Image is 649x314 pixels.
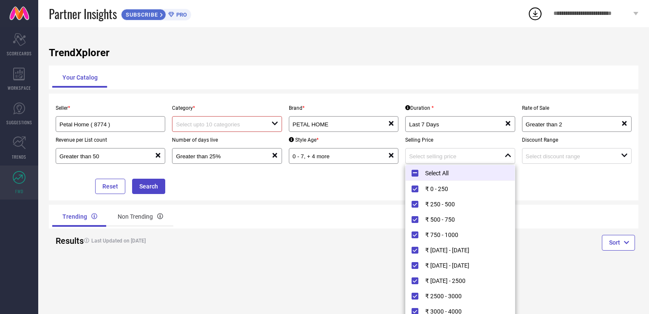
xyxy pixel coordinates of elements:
[526,121,612,128] input: Select rate of sale
[8,85,31,91] span: WORKSPACE
[107,206,173,227] div: Non Trending
[522,105,632,111] p: Rate of Sale
[289,137,319,143] div: Style Age
[176,152,271,160] div: Greater than 25%
[405,105,434,111] div: Duration
[121,7,191,20] a: SUBSCRIBEPRO
[49,5,117,23] span: Partner Insights
[172,137,282,143] p: Number of days live
[405,137,515,143] p: Selling Price
[409,121,495,128] input: Select Duration
[409,120,504,128] div: Last 7 Days
[15,188,23,194] span: FWD
[56,137,165,143] p: Revenue per List count
[528,6,543,21] div: Open download list
[6,119,32,126] span: SUGGESTIONS
[406,242,514,257] li: ₹ [DATE] - [DATE]
[59,153,145,160] input: Select revenue per list count
[406,227,514,242] li: ₹ 750 - 1000
[59,152,155,160] div: Greater than 50
[406,196,514,211] li: ₹ 250 - 500
[59,121,151,128] input: Select seller
[59,120,161,128] div: Petal Home ( 8774 )
[7,50,32,57] span: SCORECARDS
[56,236,73,246] h2: Results
[121,11,160,18] span: SUBSCRIBE
[406,257,514,273] li: ₹ [DATE] - [DATE]
[52,67,108,88] div: Your Catalog
[406,181,514,196] li: ₹ 0 - 250
[132,179,165,194] button: Search
[293,121,378,128] input: Select brands
[12,154,26,160] span: TRENDS
[526,120,621,128] div: Greater than 2
[176,153,262,160] input: Select number of days live
[602,235,635,250] button: Sort
[526,153,612,160] input: Select discount range
[49,47,638,59] h1: TrendXplorer
[406,165,514,181] li: Select All
[52,206,107,227] div: Trending
[56,105,165,111] p: Seller
[293,120,388,128] div: PETAL HOME
[522,137,632,143] p: Discount Range
[176,121,262,128] input: Select upto 10 categories
[80,238,313,244] h4: Last Updated on [DATE]
[409,153,495,160] input: Select selling price
[172,105,282,111] p: Category
[406,288,514,303] li: ₹ 2500 - 3000
[406,273,514,288] li: ₹ [DATE] - 2500
[95,179,125,194] button: Reset
[293,152,388,160] div: 0 - 7, 7 - 14, 14 - 21, 21 - 30, 30+
[289,105,398,111] p: Brand
[174,11,187,18] span: PRO
[293,153,378,160] input: Select style age
[406,211,514,227] li: ₹ 500 - 750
